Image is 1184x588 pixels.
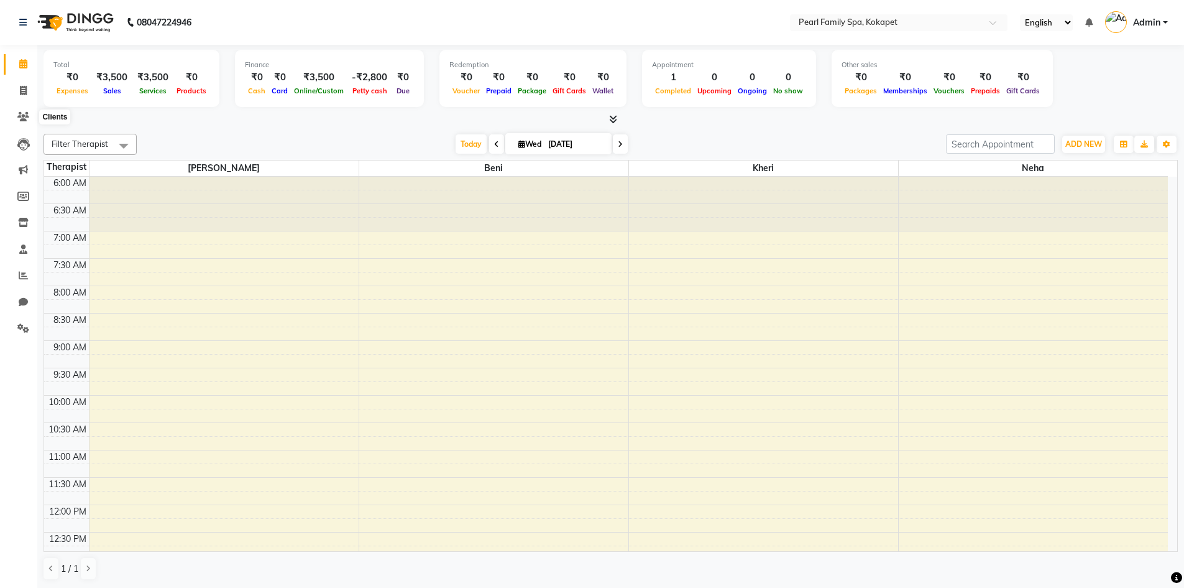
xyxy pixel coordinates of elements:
[137,5,191,40] b: 08047224946
[589,70,617,85] div: ₹0
[549,86,589,95] span: Gift Cards
[735,86,770,95] span: Ongoing
[173,86,209,95] span: Products
[549,70,589,85] div: ₹0
[1003,70,1043,85] div: ₹0
[100,86,124,95] span: Sales
[89,161,359,176] span: [PERSON_NAME]
[652,70,694,85] div: 1
[694,86,735,95] span: Upcoming
[515,86,549,95] span: Package
[770,70,806,85] div: 0
[880,70,930,85] div: ₹0
[393,86,413,95] span: Due
[51,204,89,217] div: 6:30 AM
[245,70,268,85] div: ₹0
[46,450,89,464] div: 11:00 AM
[44,161,89,174] div: Therapist
[842,60,1043,70] div: Other sales
[347,70,392,85] div: -₹2,800
[652,60,806,70] div: Appointment
[39,110,70,124] div: Clients
[483,86,515,95] span: Prepaid
[1065,139,1102,149] span: ADD NEW
[930,86,968,95] span: Vouchers
[449,86,483,95] span: Voucher
[449,60,617,70] div: Redemption
[1133,16,1160,29] span: Admin
[136,86,170,95] span: Services
[515,139,544,149] span: Wed
[1105,11,1127,33] img: Admin
[51,286,89,299] div: 8:00 AM
[53,70,91,85] div: ₹0
[245,60,414,70] div: Finance
[946,134,1055,154] input: Search Appointment
[930,70,968,85] div: ₹0
[694,70,735,85] div: 0
[392,70,414,85] div: ₹0
[968,86,1003,95] span: Prepaids
[291,70,347,85] div: ₹3,500
[968,70,1003,85] div: ₹0
[1062,136,1105,153] button: ADD NEW
[245,86,268,95] span: Cash
[268,86,291,95] span: Card
[291,86,347,95] span: Online/Custom
[51,368,89,381] div: 9:30 AM
[53,86,91,95] span: Expenses
[132,70,173,85] div: ₹3,500
[629,161,898,176] span: Kheri
[47,505,89,518] div: 12:00 PM
[1003,86,1043,95] span: Gift Cards
[91,70,132,85] div: ₹3,500
[268,70,291,85] div: ₹0
[880,86,930,95] span: Memberships
[47,533,89,546] div: 12:30 PM
[349,86,390,95] span: Petty cash
[359,161,628,176] span: beni
[173,70,209,85] div: ₹0
[52,139,108,149] span: Filter Therapist
[51,259,89,272] div: 7:30 AM
[544,135,607,154] input: 2025-09-03
[449,70,483,85] div: ₹0
[842,86,880,95] span: Packages
[51,177,89,190] div: 6:00 AM
[51,231,89,245] div: 7:00 AM
[51,341,89,354] div: 9:00 AM
[842,70,880,85] div: ₹0
[46,423,89,436] div: 10:30 AM
[46,478,89,491] div: 11:30 AM
[770,86,806,95] span: No show
[483,70,515,85] div: ₹0
[899,161,1168,176] span: Neha
[456,134,487,154] span: Today
[51,314,89,327] div: 8:30 AM
[46,396,89,409] div: 10:00 AM
[61,562,78,576] span: 1 / 1
[32,5,117,40] img: logo
[652,86,694,95] span: Completed
[53,60,209,70] div: Total
[515,70,549,85] div: ₹0
[589,86,617,95] span: Wallet
[735,70,770,85] div: 0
